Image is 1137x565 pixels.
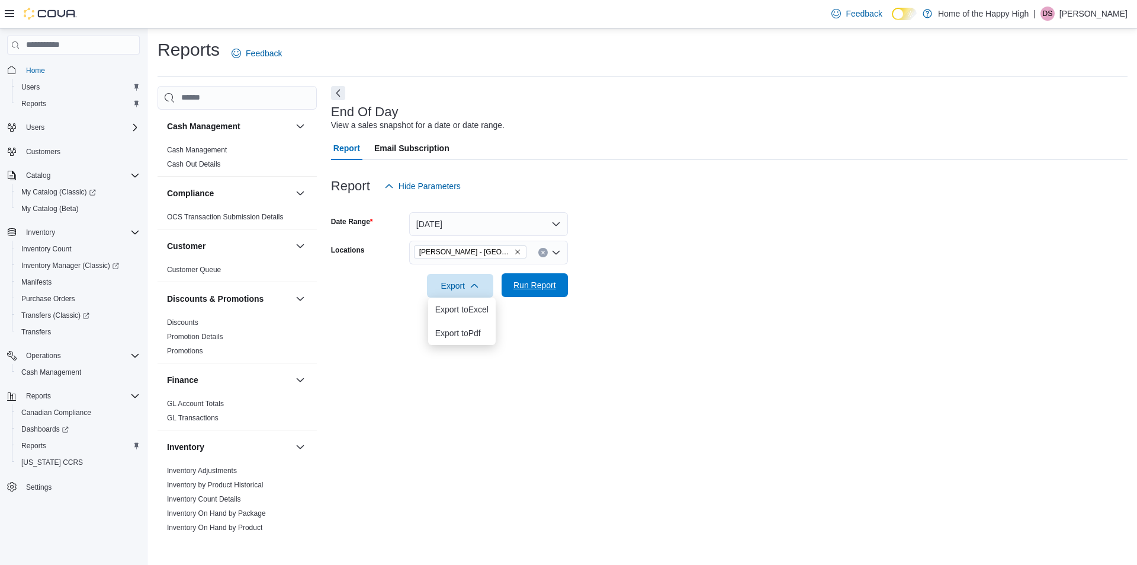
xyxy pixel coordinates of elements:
[12,274,144,291] button: Manifests
[158,315,317,363] div: Discounts & Promotions
[21,349,140,363] span: Operations
[1043,7,1053,21] span: DS
[167,441,204,453] h3: Inventory
[293,373,307,387] button: Finance
[21,277,52,287] span: Manifests
[26,147,60,157] span: Customers
[1033,7,1036,21] p: |
[21,204,79,213] span: My Catalog (Beta)
[167,318,198,327] span: Discounts
[167,441,291,453] button: Inventory
[17,258,140,273] span: Inventory Manager (Classic)
[435,305,489,314] span: Export to Excel
[167,509,266,518] span: Inventory On Hand by Package
[21,225,140,240] span: Inventory
[12,438,144,454] button: Reports
[167,414,219,422] a: GL Transactions
[17,365,86,379] a: Cash Management
[17,455,88,470] a: [US_STATE] CCRS
[427,274,493,298] button: Export
[538,248,548,257] button: Clear input
[24,8,77,20] img: Cova
[17,439,51,453] a: Reports
[167,480,264,490] span: Inventory by Product Historical
[2,62,144,79] button: Home
[167,120,291,132] button: Cash Management
[414,245,526,258] span: Regina - Glenelm Park - Fire & Flower
[167,240,291,252] button: Customer
[12,364,144,381] button: Cash Management
[167,159,221,169] span: Cash Out Details
[409,212,568,236] button: [DATE]
[514,248,521,256] button: Remove Regina - Glenelm Park - Fire & Flower from selection in this group
[419,246,512,258] span: [PERSON_NAME] - [GEOGRAPHIC_DATA] - Fire & Flower
[2,478,144,495] button: Settings
[17,258,124,273] a: Inventory Manager (Classic)
[167,266,221,274] a: Customer Queue
[167,399,224,408] span: GL Account Totals
[26,171,50,180] span: Catalog
[21,349,66,363] button: Operations
[17,242,140,256] span: Inventory Count
[428,321,496,345] button: Export toPdf
[21,441,46,451] span: Reports
[2,143,144,160] button: Customers
[26,228,55,237] span: Inventory
[21,327,51,337] span: Transfers
[21,120,49,135] button: Users
[938,7,1029,21] p: Home of the Happy High
[17,202,140,216] span: My Catalog (Beta)
[12,421,144,438] a: Dashboards
[21,244,72,254] span: Inventory Count
[17,308,94,323] a: Transfers (Classic)
[21,389,56,403] button: Reports
[167,212,284,222] span: OCS Transaction Submission Details
[17,185,101,199] a: My Catalog (Classic)
[158,397,317,430] div: Finance
[21,389,140,403] span: Reports
[21,168,140,183] span: Catalog
[435,328,489,338] span: Export to Pdf
[12,257,144,274] a: Inventory Manager (Classic)
[17,422,140,436] span: Dashboards
[21,480,56,494] a: Settings
[167,187,291,199] button: Compliance
[513,279,556,291] span: Run Report
[167,509,266,518] a: Inventory On Hand by Package
[293,119,307,133] button: Cash Management
[17,406,96,420] a: Canadian Compliance
[17,97,140,111] span: Reports
[21,261,119,270] span: Inventory Manager (Classic)
[293,440,307,454] button: Inventory
[2,347,144,364] button: Operations
[26,123,44,132] span: Users
[331,105,399,119] h3: End Of Day
[17,325,140,339] span: Transfers
[293,239,307,253] button: Customer
[227,42,287,65] a: Feedback
[167,333,223,341] a: Promotion Details
[12,324,144,340] button: Transfers
[380,174,465,198] button: Hide Parameters
[21,225,60,240] button: Inventory
[167,413,219,423] span: GL Transactions
[167,293,264,305] h3: Discounts & Promotions
[21,187,96,197] span: My Catalog (Classic)
[333,136,360,160] span: Report
[167,318,198,327] a: Discounts
[158,143,317,176] div: Cash Management
[12,307,144,324] a: Transfers (Classic)
[293,292,307,306] button: Discounts & Promotions
[167,467,237,475] a: Inventory Adjustments
[17,308,140,323] span: Transfers (Classic)
[167,213,284,221] a: OCS Transaction Submission Details
[21,63,50,78] a: Home
[7,57,140,526] nav: Complex example
[17,80,140,94] span: Users
[331,217,373,226] label: Date Range
[551,248,561,257] button: Open list of options
[21,63,140,78] span: Home
[17,292,140,306] span: Purchase Orders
